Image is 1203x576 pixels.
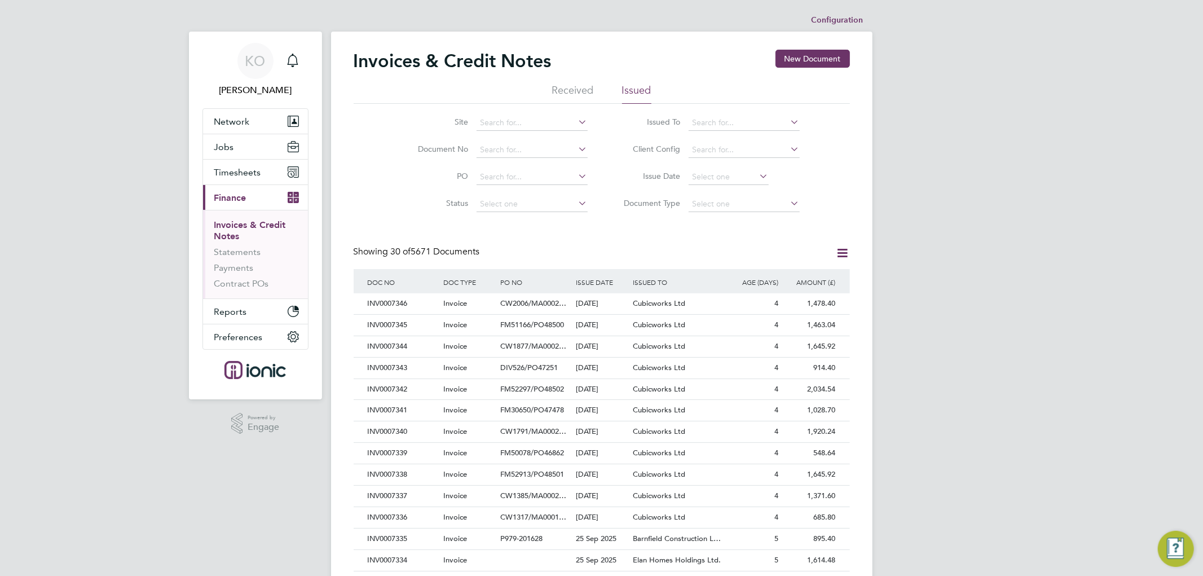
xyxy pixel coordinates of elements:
[633,405,685,415] span: Cubicworks Ltd
[630,269,725,295] div: ISSUED TO
[203,210,308,298] div: Finance
[214,278,269,289] a: Contract POs
[500,298,566,308] span: CW2006/MA0002…
[500,363,558,372] span: DIV526/PO47251
[633,469,685,479] span: Cubicworks Ltd
[500,320,564,329] span: FM51166/PO48500
[443,448,467,458] span: Invoice
[214,219,286,241] a: Invoices & Credit Notes
[354,50,552,72] h2: Invoices & Credit Notes
[404,171,469,181] label: PO
[616,198,681,208] label: Document Type
[633,363,685,372] span: Cubicworks Ltd
[365,379,440,400] div: INV0007342
[500,341,566,351] span: CW1877/MA0002…
[633,491,685,500] span: Cubicworks Ltd
[573,293,630,314] div: [DATE]
[248,413,279,423] span: Powered by
[633,534,721,543] span: Barnfield Construction L…
[214,332,263,342] span: Preferences
[616,144,681,154] label: Client Config
[214,262,254,273] a: Payments
[404,144,469,154] label: Document No
[782,358,839,379] div: 914.40
[500,491,566,500] span: CW1385/MA0002…
[202,43,309,97] a: KO[PERSON_NAME]
[573,315,630,336] div: [DATE]
[203,160,308,184] button: Timesheets
[443,426,467,436] span: Invoice
[202,83,309,97] span: Kirsty Owen
[782,315,839,336] div: 1,463.04
[443,491,467,500] span: Invoice
[633,341,685,351] span: Cubicworks Ltd
[725,269,782,295] div: AGE (DAYS)
[365,293,440,314] div: INV0007346
[573,550,630,571] div: 25 Sep 2025
[775,426,779,436] span: 4
[782,336,839,357] div: 1,645.92
[500,469,564,479] span: FM52913/PO48501
[404,198,469,208] label: Status
[203,109,308,134] button: Network
[573,464,630,485] div: [DATE]
[245,54,266,68] span: KO
[214,167,261,178] span: Timesheets
[782,379,839,400] div: 2,034.54
[1158,531,1194,567] button: Engage Resource Center
[365,486,440,507] div: INV0007337
[477,115,588,131] input: Search for...
[689,196,800,212] input: Select one
[365,358,440,379] div: INV0007343
[633,298,685,308] span: Cubicworks Ltd
[365,421,440,442] div: INV0007340
[552,83,594,104] li: Received
[812,9,863,32] li: Configuration
[391,246,411,257] span: 30 of
[500,405,564,415] span: FM30650/PO47478
[203,134,308,159] button: Jobs
[573,421,630,442] div: [DATE]
[404,117,469,127] label: Site
[500,448,564,458] span: FM50078/PO46862
[231,413,279,434] a: Powered byEngage
[573,379,630,400] div: [DATE]
[443,469,467,479] span: Invoice
[775,363,779,372] span: 4
[500,426,566,436] span: CW1791/MA0002…
[775,384,779,394] span: 4
[689,142,800,158] input: Search for...
[689,169,769,185] input: Select one
[616,117,681,127] label: Issued To
[633,384,685,394] span: Cubicworks Ltd
[477,169,588,185] input: Search for...
[365,269,440,295] div: DOC NO
[365,336,440,357] div: INV0007344
[775,298,779,308] span: 4
[214,116,250,127] span: Network
[354,246,482,258] div: Showing
[782,507,839,528] div: 685.80
[782,550,839,571] div: 1,614.48
[573,443,630,464] div: [DATE]
[391,246,480,257] span: 5671 Documents
[775,534,779,543] span: 5
[573,400,630,421] div: [DATE]
[633,512,685,522] span: Cubicworks Ltd
[782,443,839,464] div: 548.64
[365,550,440,571] div: INV0007334
[214,142,234,152] span: Jobs
[782,269,839,295] div: AMOUNT (£)
[573,507,630,528] div: [DATE]
[365,464,440,485] div: INV0007338
[775,50,850,68] button: New Document
[203,185,308,210] button: Finance
[443,534,467,543] span: Invoice
[573,336,630,357] div: [DATE]
[782,529,839,549] div: 895.40
[443,341,467,351] span: Invoice
[616,171,681,181] label: Issue Date
[365,315,440,336] div: INV0007345
[443,555,467,565] span: Invoice
[782,486,839,507] div: 1,371.60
